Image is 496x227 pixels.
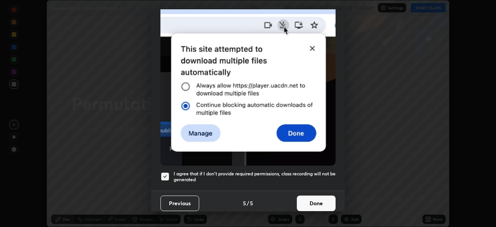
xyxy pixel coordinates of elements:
h5: I agree that if I don't provide required permissions, class recording will not be generated [174,171,336,183]
h4: 5 [243,199,246,207]
h4: 5 [250,199,253,207]
button: Previous [160,196,199,211]
button: Done [297,196,336,211]
h4: / [247,199,249,207]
